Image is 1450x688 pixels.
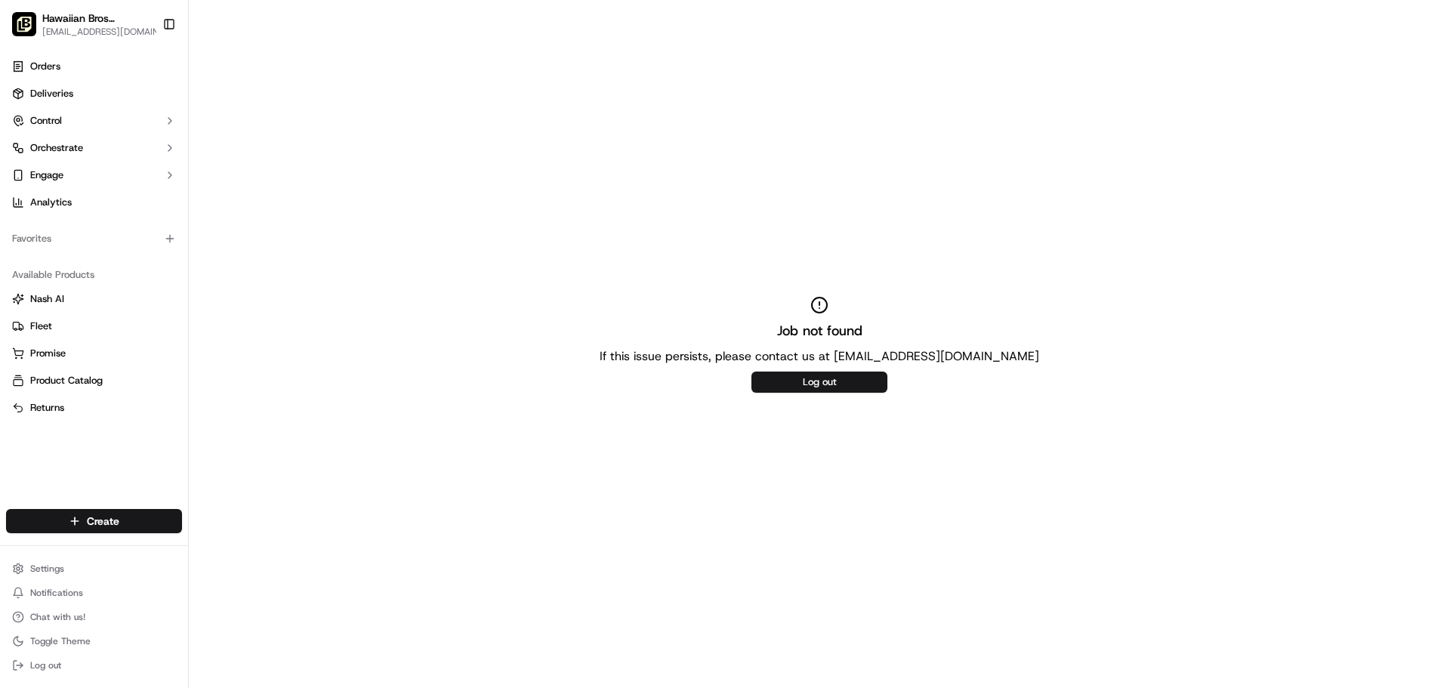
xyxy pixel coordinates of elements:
a: Fleet [12,319,176,333]
a: 📗Knowledge Base [9,213,122,240]
a: 💻API Documentation [122,213,248,240]
span: Toggle Theme [30,635,91,647]
button: Toggle Theme [6,631,182,652]
button: Fleet [6,314,182,338]
span: Orders [30,60,60,73]
button: Settings [6,558,182,579]
span: Engage [30,168,63,182]
a: Product Catalog [12,374,176,387]
span: Orchestrate [30,141,83,155]
span: API Documentation [143,219,242,234]
span: Fleet [30,319,52,333]
button: Returns [6,396,182,420]
span: Knowledge Base [30,219,116,234]
a: Deliveries [6,82,182,106]
img: Hawaiian Bros (Overland Park KS) [12,12,36,36]
button: [EMAIL_ADDRESS][DOMAIN_NAME] [42,26,171,38]
button: Log out [6,655,182,676]
button: Notifications [6,582,182,603]
button: Control [6,109,182,133]
button: Promise [6,341,182,366]
span: Returns [30,401,64,415]
button: Hawaiian Bros ([GEOGRAPHIC_DATA]) [42,11,154,26]
button: Log out [751,372,887,393]
span: Analytics [30,196,72,209]
span: Log out [30,659,61,671]
span: Deliveries [30,87,73,100]
button: Hawaiian Bros (Overland Park KS)Hawaiian Bros ([GEOGRAPHIC_DATA])[EMAIL_ADDRESS][DOMAIN_NAME] [6,6,156,42]
a: Powered byPylon [106,255,183,267]
span: Pylon [150,256,183,267]
a: Nash AI [12,292,176,306]
div: Favorites [6,227,182,251]
img: 1736555255976-a54dd68f-1ca7-489b-9aae-adbdc363a1c4 [15,144,42,171]
div: We're available if you need us! [51,159,191,171]
div: Available Products [6,263,182,287]
span: Notifications [30,587,83,599]
div: 💻 [128,221,140,233]
a: Returns [12,401,176,415]
div: Start new chat [51,144,248,159]
button: Product Catalog [6,369,182,393]
button: Nash AI [6,287,182,311]
img: Nash [15,15,45,45]
p: Welcome 👋 [15,60,275,85]
a: Promise [12,347,176,360]
span: Product Catalog [30,374,103,387]
span: Nash AI [30,292,64,306]
span: Create [87,514,119,529]
button: Create [6,509,182,533]
div: 📗 [15,221,27,233]
input: Got a question? Start typing here... [39,97,272,113]
button: Chat with us! [6,606,182,628]
p: If this issue persists, please contact us at [EMAIL_ADDRESS][DOMAIN_NAME] [600,347,1039,366]
button: Engage [6,163,182,187]
h2: Job not found [777,320,862,341]
button: Orchestrate [6,136,182,160]
span: Settings [30,563,64,575]
span: Control [30,114,62,128]
span: Chat with us! [30,611,85,623]
a: Orders [6,54,182,79]
span: Promise [30,347,66,360]
button: Start new chat [257,149,275,167]
a: Analytics [6,190,182,214]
